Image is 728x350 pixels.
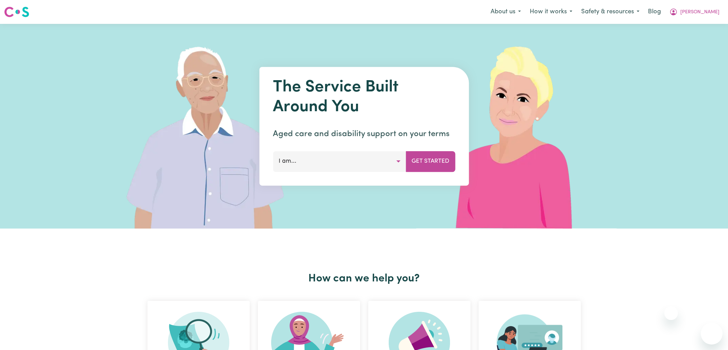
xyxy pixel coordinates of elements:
a: Careseekers logo [4,4,29,20]
p: Aged care and disability support on your terms [273,128,455,140]
button: Safety & resources [577,5,644,19]
button: My Account [665,5,724,19]
span: [PERSON_NAME] [680,9,719,16]
iframe: Button to launch messaging window [701,323,723,345]
button: I am... [273,151,406,172]
button: How it works [525,5,577,19]
img: Careseekers logo [4,6,29,18]
button: About us [486,5,525,19]
h1: The Service Built Around You [273,78,455,117]
button: Get Started [406,151,455,172]
iframe: Close message [664,306,678,320]
h2: How can we help you? [143,272,585,285]
a: Blog [644,4,665,19]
